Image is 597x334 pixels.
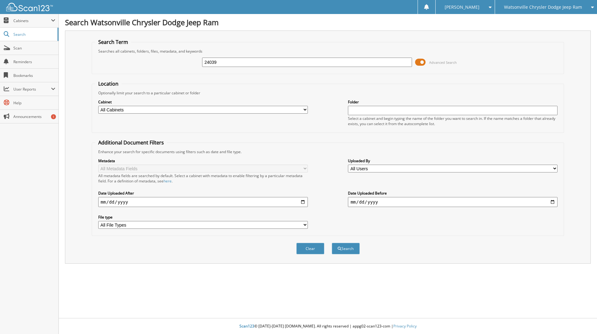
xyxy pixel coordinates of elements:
[13,100,55,106] span: Help
[13,59,55,64] span: Reminders
[95,49,561,54] div: Searches all cabinets, folders, files, metadata, and keywords
[13,87,51,92] span: User Reports
[95,149,561,154] div: Enhance your search for specific documents using filters such as date and file type.
[59,319,597,334] div: © [DATE]-[DATE] [DOMAIN_NAME]. All rights reserved | appg02-scan123-com |
[98,191,308,196] label: Date Uploaded After
[393,323,417,329] a: Privacy Policy
[13,45,55,51] span: Scan
[98,173,308,184] div: All metadata fields are searched by default. Select a cabinet with metadata to enable filtering b...
[95,39,131,45] legend: Search Term
[51,114,56,119] div: 1
[65,17,591,27] h1: Search Watsonville Chrysler Dodge Jeep Ram
[95,90,561,96] div: Optionally limit your search to a particular cabinet or folder
[239,323,254,329] span: Scan123
[429,60,457,65] span: Advanced Search
[164,178,172,184] a: here
[348,158,558,163] label: Uploaded By
[98,197,308,207] input: start
[332,243,360,254] button: Search
[348,197,558,207] input: end
[6,3,53,11] img: scan123-logo-white.svg
[445,5,479,9] span: [PERSON_NAME]
[95,139,167,146] legend: Additional Document Filters
[98,158,308,163] label: Metadata
[13,73,55,78] span: Bookmarks
[566,304,597,334] iframe: Chat Widget
[95,80,122,87] legend: Location
[348,191,558,196] label: Date Uploaded Before
[348,99,558,105] label: Folder
[98,214,308,220] label: File type
[504,5,582,9] span: Watsonville Chrysler Dodge Jeep Ram
[13,32,54,37] span: Search
[296,243,324,254] button: Clear
[13,18,51,23] span: Cabinets
[13,114,55,119] span: Announcements
[348,116,558,126] div: Select a cabinet and begin typing the name of the folder you want to search in. If the name match...
[98,99,308,105] label: Cabinet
